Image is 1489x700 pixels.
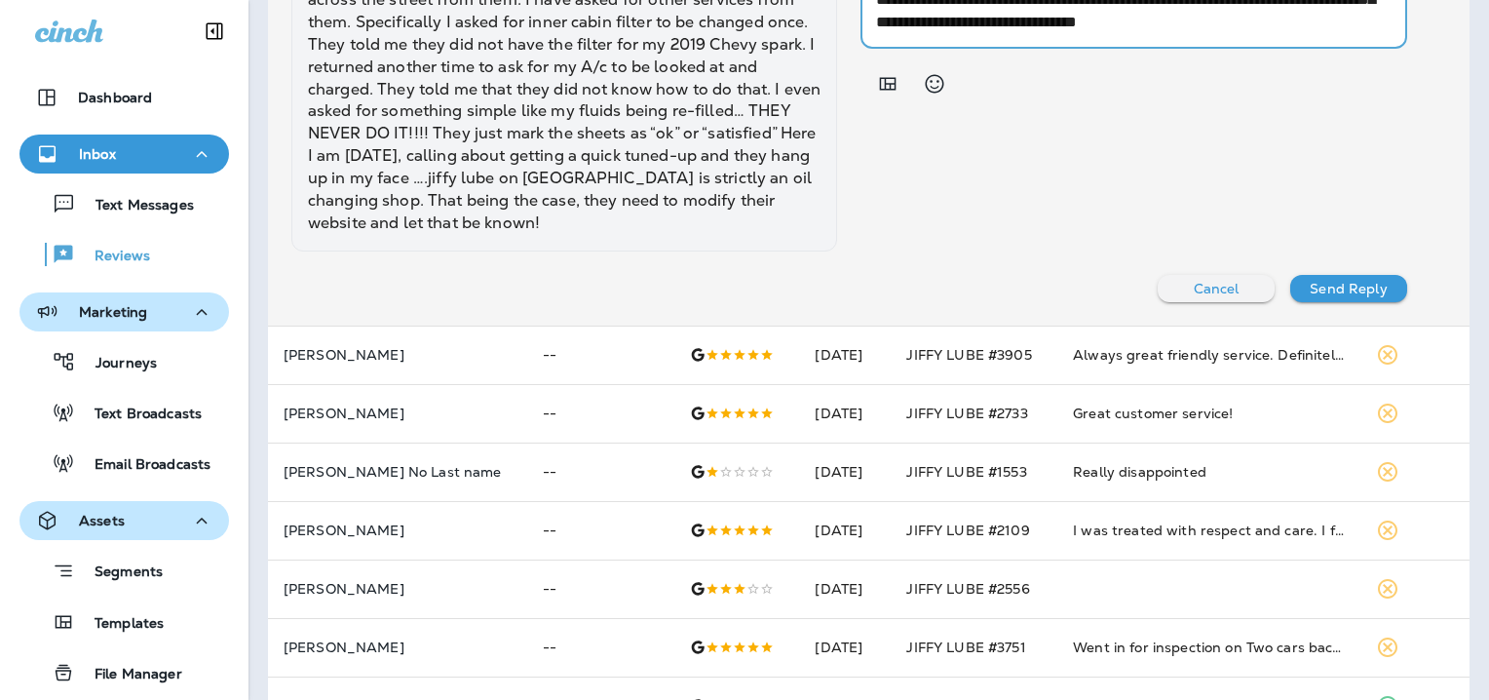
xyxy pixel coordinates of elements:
button: Add in a premade template [868,64,907,103]
td: -- [527,501,674,560]
button: File Manager [19,652,229,693]
td: [DATE] [799,326,891,384]
button: Cancel [1158,275,1275,302]
span: JIFFY LUBE #1553 [906,463,1026,481]
p: [PERSON_NAME] [284,581,512,597]
td: [DATE] [799,384,891,443]
div: Really disappointed [1073,462,1344,482]
p: Assets [79,513,125,528]
span: JIFFY LUBE #2733 [906,405,1027,422]
p: [PERSON_NAME] [284,406,512,421]
span: JIFFY LUBE #3751 [906,639,1025,656]
button: Assets [19,501,229,540]
button: Send Reply [1290,275,1407,302]
button: Collapse Sidebar [187,12,242,51]
button: Dashboard [19,78,229,117]
div: Always great friendly service. Definitely my first choice whenever I need my car serviced. [1073,345,1344,365]
p: [PERSON_NAME] No Last name [284,464,512,480]
span: JIFFY LUBE #3905 [906,346,1031,364]
p: Text Broadcasts [75,406,202,424]
td: -- [527,618,674,677]
button: Segments [19,550,229,592]
td: -- [527,560,674,618]
p: Dashboard [78,90,152,105]
button: Marketing [19,292,229,331]
p: Segments [75,564,163,583]
button: Text Messages [19,183,229,224]
td: [DATE] [799,560,891,618]
p: Inbox [79,146,116,162]
p: Marketing [79,304,147,320]
p: File Manager [75,666,182,684]
td: [DATE] [799,618,891,677]
div: I was treated with respect and care. I feel an oil change there is overpriced but the manager (I ... [1073,521,1344,540]
button: Reviews [19,234,229,275]
p: Templates [75,615,164,634]
p: [PERSON_NAME] [284,347,512,363]
button: Journeys [19,341,229,382]
button: Inbox [19,135,229,174]
div: Went in for inspection on Two cars back to back. Both inspections were completed quickly. Before ... [1073,638,1344,657]
button: Text Broadcasts [19,392,229,433]
p: Text Messages [76,197,194,215]
span: JIFFY LUBE #2109 [906,522,1029,539]
td: -- [527,443,674,501]
p: [PERSON_NAME] [284,640,512,655]
p: Cancel [1194,281,1240,296]
p: Email Broadcasts [75,456,210,475]
button: Select an emoji [915,64,954,103]
p: Reviews [75,248,150,266]
td: -- [527,326,674,384]
p: Send Reply [1310,281,1387,296]
td: [DATE] [799,501,891,560]
span: JIFFY LUBE #2556 [906,580,1029,598]
td: [DATE] [799,443,891,501]
p: [PERSON_NAME] [284,523,512,538]
div: Great customer service! [1073,404,1344,423]
button: Email Broadcasts [19,443,229,484]
p: Journeys [76,355,157,373]
td: -- [527,384,674,443]
button: Templates [19,602,229,642]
